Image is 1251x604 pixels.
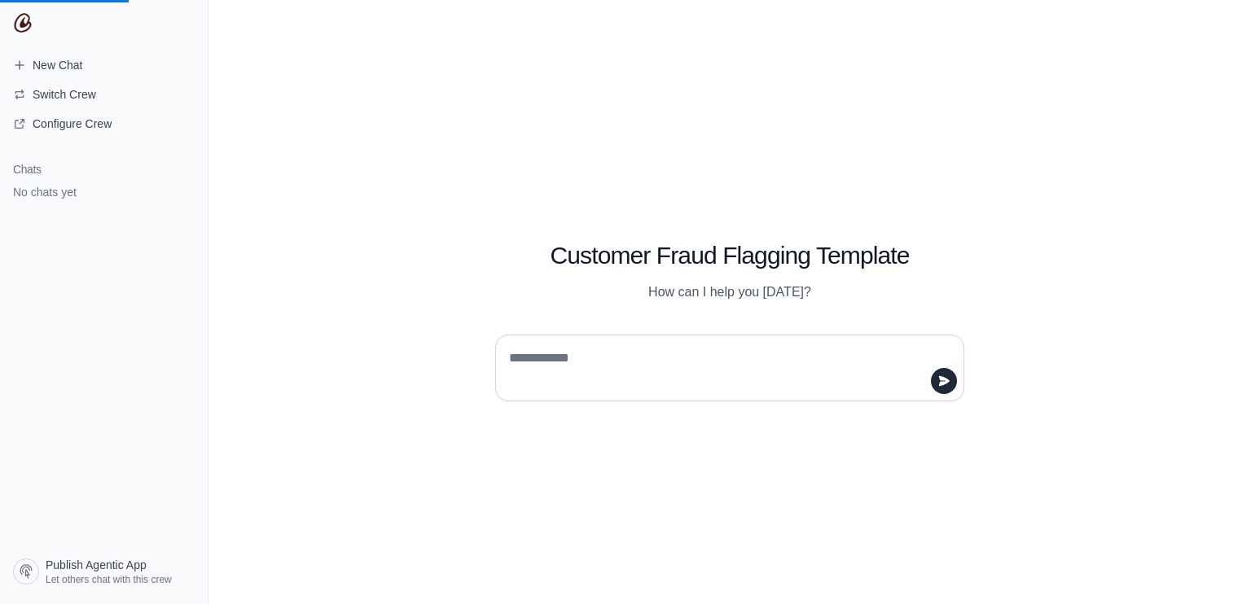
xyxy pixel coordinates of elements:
button: Switch Crew [7,81,201,107]
span: Configure Crew [33,116,112,132]
iframe: Chat Widget [1170,526,1251,604]
h1: Customer Fraud Flagging Template [495,241,964,270]
img: CrewAI Logo [13,13,33,33]
a: Publish Agentic App Let others chat with this crew [7,552,201,591]
span: Switch Crew [33,86,96,103]
span: Let others chat with this crew [46,573,172,586]
a: Configure Crew [7,111,201,137]
span: Publish Agentic App [46,557,147,573]
p: How can I help you [DATE]? [495,282,964,302]
span: New Chat [33,57,82,73]
a: New Chat [7,52,201,78]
